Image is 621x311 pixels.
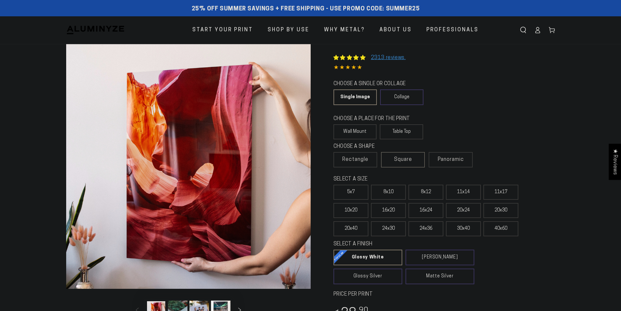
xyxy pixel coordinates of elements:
[333,124,377,139] label: Wall Mount
[342,156,368,163] span: Rectangle
[319,22,370,39] a: Why Metal?
[333,80,418,88] legend: CHOOSE A SINGLE OR COLLAGE
[426,25,479,35] span: Professionals
[268,25,309,35] span: Shop By Use
[333,89,377,105] a: Single Image
[333,291,555,298] label: PRICE PER PRINT
[333,176,464,183] legend: SELECT A SIZE
[192,6,420,13] span: 25% off Summer Savings + Free Shipping - Use Promo Code: SUMMER25
[333,221,368,236] label: 20x40
[187,22,258,39] a: Start Your Print
[408,203,443,218] label: 16x24
[421,22,483,39] a: Professionals
[380,89,423,105] a: Collage
[371,185,406,200] label: 8x10
[438,157,464,162] span: Panoramic
[333,241,459,248] legend: SELECT A FINISH
[371,221,406,236] label: 24x30
[446,203,481,218] label: 20x24
[333,203,368,218] label: 10x20
[66,25,125,35] img: Aluminyze
[483,185,518,200] label: 11x17
[192,25,253,35] span: Start Your Print
[333,143,418,150] legend: CHOOSE A SHAPE
[324,25,365,35] span: Why Metal?
[446,185,481,200] label: 11x14
[406,250,474,265] a: [PERSON_NAME]
[333,185,368,200] label: 5x7
[371,203,406,218] label: 16x20
[408,185,443,200] label: 8x12
[446,221,481,236] label: 30x40
[263,22,314,39] a: Shop By Use
[333,63,555,73] div: 4.85 out of 5.0 stars
[609,144,621,180] div: Click to open Judge.me floating reviews tab
[483,221,518,236] label: 40x60
[371,55,406,60] a: 2313 reviews.
[333,115,417,123] legend: CHOOSE A PLACE FOR THE PRINT
[379,25,412,35] span: About Us
[406,269,474,284] a: Matte Silver
[380,124,423,139] label: Table Top
[408,221,443,236] label: 24x36
[375,22,417,39] a: About Us
[333,269,402,284] a: Glossy Silver
[333,250,402,265] a: Glossy White
[516,23,530,37] summary: Search our site
[483,203,518,218] label: 20x30
[394,156,412,163] span: Square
